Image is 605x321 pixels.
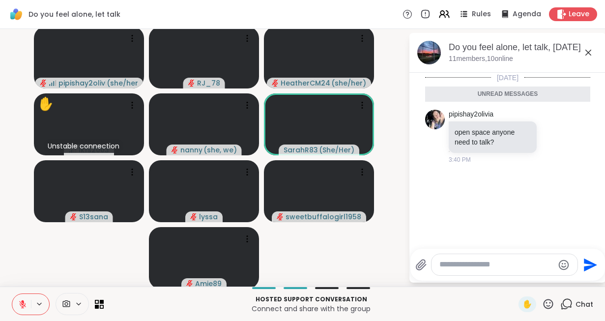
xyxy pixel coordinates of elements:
span: nanny [180,145,202,155]
span: audio-muted [70,213,77,220]
a: pipishay2olivia [449,110,493,119]
span: audio-muted [277,213,284,220]
div: Unstable connection [44,139,123,153]
span: ( she/her ) [331,78,366,88]
span: ( she, we ) [203,145,237,155]
img: https://sharewell-space-live.sfo3.digitaloceanspaces.com/user-generated/d00611f7-7241-4821-a0f6-1... [425,110,445,129]
p: Connect and share with the group [110,304,513,314]
span: sweetbuffalogirl1958 [286,212,361,222]
span: audio-muted [172,146,178,153]
p: Hosted support conversation [110,295,513,304]
span: audio-muted [186,280,193,287]
span: audio-muted [40,80,47,87]
span: Chat [576,299,593,309]
button: Emoji picker [558,259,570,271]
span: audio-muted [272,80,279,87]
p: open space anyone need to talk? [455,127,531,147]
span: S13sana [79,212,108,222]
span: ( She/Her ) [319,145,354,155]
span: HeatherCM24 [281,78,330,88]
span: pipishay2olivia [58,78,106,88]
span: 3:40 PM [449,155,471,164]
div: Unread messages [425,87,590,102]
span: Agenda [513,9,541,19]
button: Send [578,254,600,276]
span: Amie89 [195,279,222,289]
span: RJ_78 [197,78,220,88]
textarea: Type your message [439,260,554,270]
img: ShareWell Logomark [8,6,25,23]
span: ( she/her ) [107,78,138,88]
div: Do you feel alone, let talk, [DATE] [449,41,598,54]
span: Leave [569,9,589,19]
p: 11 members, 10 online [449,54,513,64]
div: ✋ [38,94,54,114]
span: lyssa [199,212,218,222]
span: SarahR83 [284,145,318,155]
img: Do you feel alone, let talk, Sep 12 [417,41,441,64]
span: audio-muted [190,213,197,220]
span: Rules [472,9,491,19]
span: audio-muted [188,80,195,87]
span: ✋ [522,298,532,310]
span: [DATE] [491,73,524,83]
span: Do you feel alone, let talk [29,9,120,19]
